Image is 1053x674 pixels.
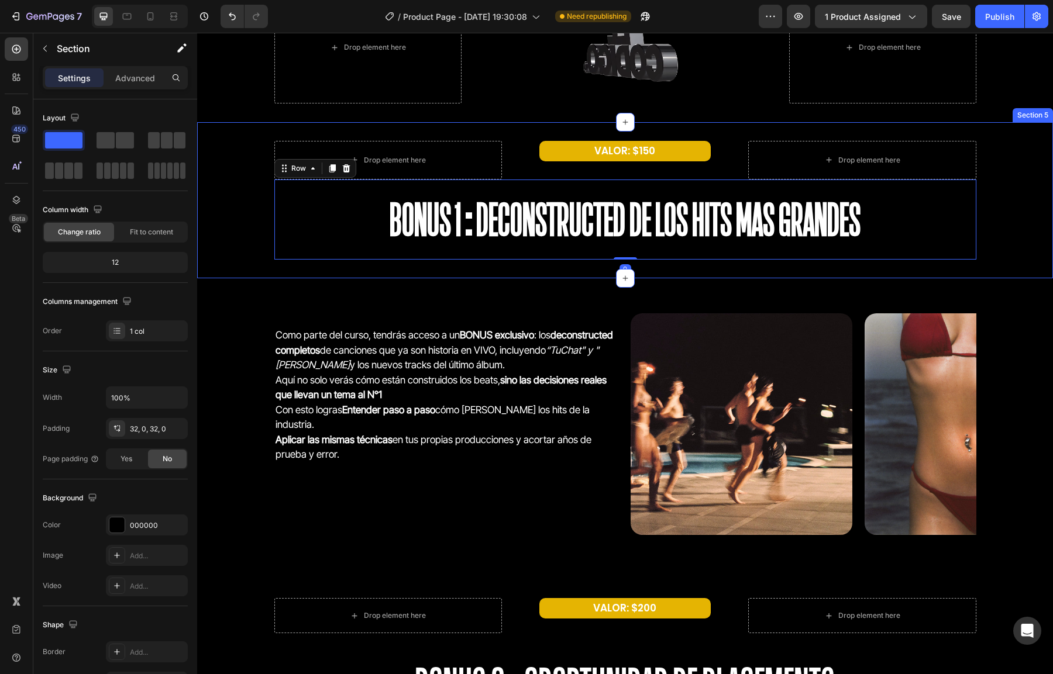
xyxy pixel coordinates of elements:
[221,5,268,28] div: Undo/Redo
[942,12,961,22] span: Save
[87,156,770,217] h2: Rich Text Editor. Editing area: main
[818,77,854,88] div: Section 5
[130,326,185,337] div: 1 col
[43,362,74,378] div: Size
[43,617,80,633] div: Shape
[815,5,927,28] button: 1 product assigned
[78,296,416,323] strong: deconstructed completos
[641,578,703,587] div: Drop element here
[43,520,61,530] div: Color
[43,294,134,310] div: Columns management
[43,550,63,561] div: Image
[130,581,185,592] div: Add...
[88,157,769,216] p: BONUS 1:Deconstructed de los hits mas grandes
[825,11,901,23] span: 1 product assigned
[343,109,512,127] p: VALOR: $150
[77,264,424,445] h2: Como parte del curso, tendrás acceso a un : los de canciones que ya son historia en VIVO, incluye...
[58,227,101,237] span: Change ratio
[197,33,1053,674] iframe: Design area
[130,227,173,237] span: Fit to content
[43,647,66,657] div: Border
[130,520,185,531] div: 000000
[167,578,229,587] div: Drop element here
[43,326,62,336] div: Order
[1013,617,1041,645] div: Open Intercom Messenger
[43,423,70,434] div: Padding
[163,454,172,464] span: No
[130,424,185,434] div: 32, 0, 32, 0
[115,72,155,84] p: Advanced
[641,123,703,132] div: Drop element here
[130,551,185,561] div: Add...
[145,371,238,383] strong: Entender paso a paso
[92,130,111,141] div: Row
[43,580,61,591] div: Video
[43,202,105,218] div: Column width
[433,281,655,502] img: [object Object]
[121,454,132,464] span: Yes
[975,5,1024,28] button: Publish
[106,387,187,408] input: Auto
[403,11,527,23] span: Product Page - [DATE] 19:30:08
[567,11,627,22] span: Need republishing
[78,312,402,338] i: “TuChat" y " [PERSON_NAME]
[43,454,99,464] div: Page padding
[9,214,28,223] div: Beta
[11,125,28,134] div: 450
[263,296,337,308] strong: BONUS exclusivo
[43,490,99,506] div: Background
[932,5,971,28] button: Save
[343,566,512,585] p: VALOR: $200
[45,254,185,271] div: 12
[77,9,82,23] p: 7
[985,11,1014,23] div: Publish
[422,231,434,241] div: 0
[130,647,185,658] div: Add...
[667,281,889,502] img: [object Object]
[398,11,401,23] span: /
[5,5,87,28] button: 7
[78,401,195,413] strong: Aplicar las mismas técnicas
[57,42,153,56] p: Section
[58,72,91,84] p: Settings
[43,110,82,126] div: Layout
[43,392,62,403] div: Width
